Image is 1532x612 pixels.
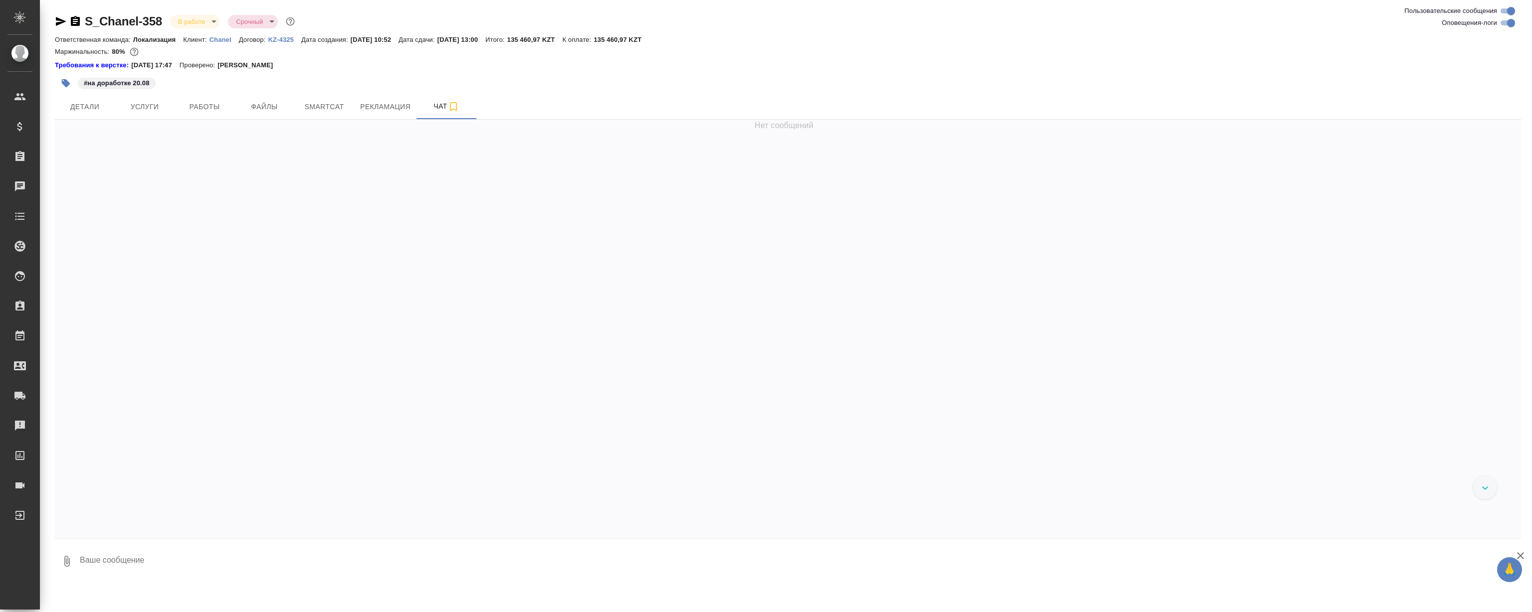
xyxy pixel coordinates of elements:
p: Маржинальность: [55,48,112,55]
span: 🙏 [1501,559,1518,580]
span: Услуги [121,101,169,113]
span: Работы [181,101,228,113]
span: на доработке 20.08 [77,78,157,87]
span: Нет сообщений [755,120,814,132]
button: 🙏 [1497,557,1522,582]
p: Итого: [485,36,507,43]
span: Детали [61,101,109,113]
div: В работе [228,15,278,28]
a: S_Chanel-358 [85,14,162,28]
p: Ответственная команда: [55,36,133,43]
p: Проверено: [180,60,218,70]
span: Рекламация [360,101,411,113]
button: Скопировать ссылку для ЯМессенджера [55,15,67,27]
a: Требования к верстке: [55,60,131,70]
p: Chanel [210,36,239,43]
p: KZ-4325 [268,36,301,43]
p: [PERSON_NAME] [218,60,280,70]
button: 3629.60 RUB; [128,45,141,58]
p: Договор: [239,36,268,43]
p: [DATE] 10:52 [350,36,399,43]
p: [DATE] 13:00 [437,36,485,43]
p: Локализация [133,36,184,43]
div: В работе [170,15,220,28]
p: Клиент: [183,36,209,43]
p: Дата сдачи: [399,36,437,43]
button: Добавить тэг [55,72,77,94]
p: 80% [112,48,127,55]
svg: Подписаться [447,101,459,113]
button: Срочный [233,17,266,26]
p: Дата создания: [301,36,350,43]
button: Скопировать ссылку [69,15,81,27]
span: Чат [423,100,470,113]
span: Оповещения-логи [1442,18,1497,28]
span: Пользовательские сообщения [1404,6,1497,16]
a: Chanel [210,35,239,43]
span: Smartcat [300,101,348,113]
a: KZ-4325 [268,35,301,43]
p: [DATE] 17:47 [131,60,180,70]
p: #на доработке 20.08 [84,78,150,88]
p: К оплате: [562,36,594,43]
p: 135 460,97 KZT [594,36,649,43]
button: В работе [175,17,208,26]
span: Файлы [240,101,288,113]
p: 135 460,97 KZT [507,36,563,43]
button: Доп статусы указывают на важность/срочность заказа [284,15,297,28]
div: Нажми, чтобы открыть папку с инструкцией [55,60,131,70]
